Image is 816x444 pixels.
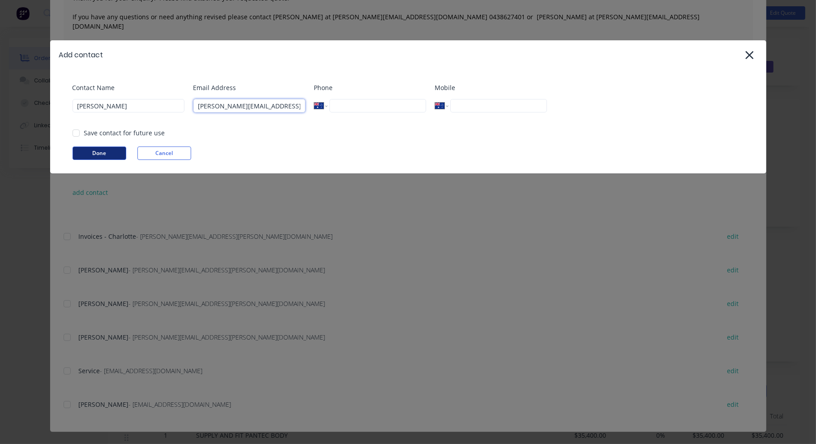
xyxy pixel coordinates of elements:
[84,128,165,138] div: Save contact for future use
[59,50,103,60] div: Add contact
[73,83,184,92] label: Contact Name
[193,83,305,92] label: Email Address
[314,83,426,92] label: Phone
[137,147,191,160] button: Cancel
[73,147,126,160] button: Done
[435,83,547,92] label: Mobile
